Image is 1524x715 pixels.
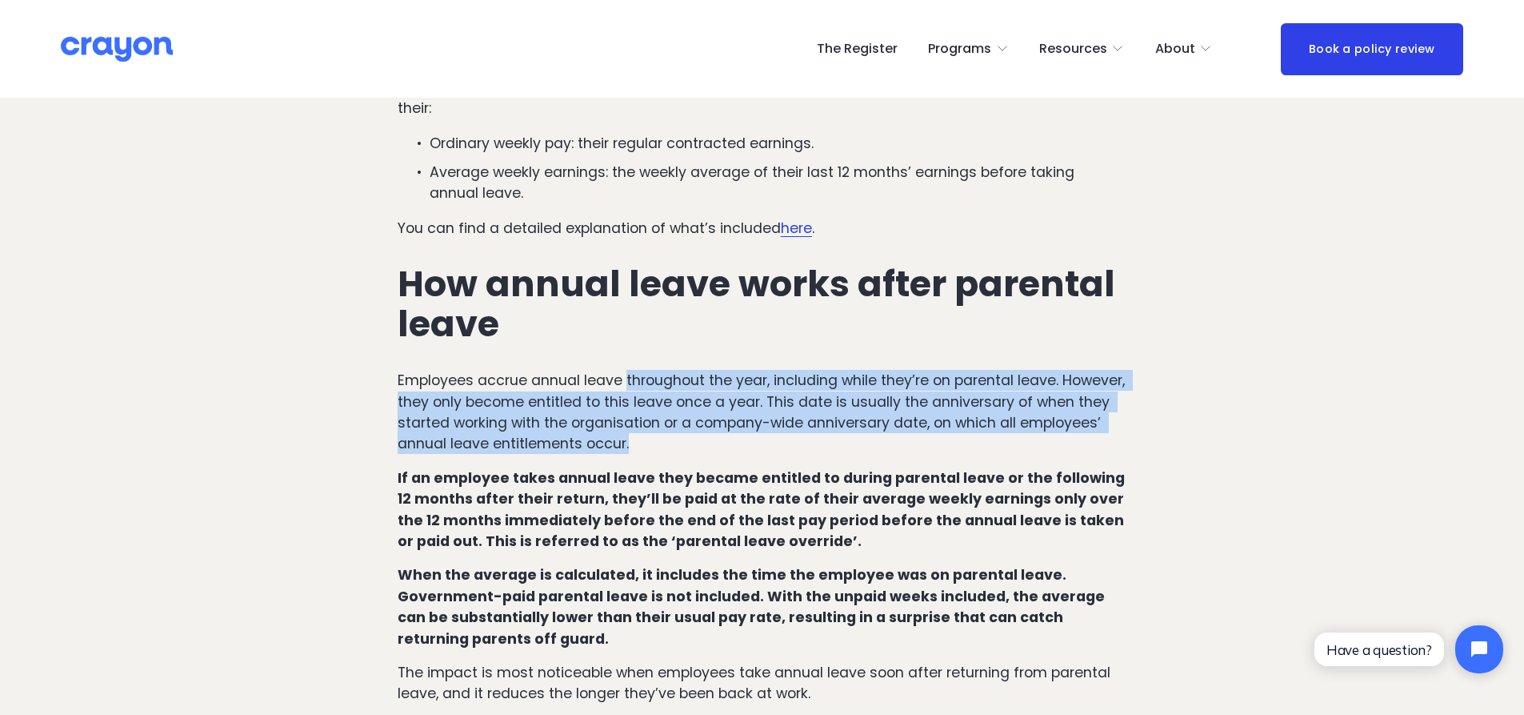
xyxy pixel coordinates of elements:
a: folder dropdown [1155,36,1213,62]
p: Employees accrue annual leave throughout the year, including while they’re on parental leave. How... [398,370,1126,455]
a: folder dropdown [1039,36,1125,62]
a: Book a policy review [1281,23,1463,75]
strong: How annual leave works after parental leave [398,259,1123,349]
p: Ordinary weekly pay: their regular contracted earnings. [430,133,1126,154]
p: The impact is most noticeable when employees take annual leave soon after returning from parental... [398,662,1126,705]
iframe: Tidio Chat [1301,612,1517,687]
p: Average weekly earnings: the weekly average of their last 12 months’ earnings before taking annua... [430,162,1126,204]
strong: If an employee takes annual leave they became entitled to during parental leave or the following ... [398,468,1128,551]
a: here [781,219,812,238]
span: Programs [928,38,991,61]
span: Resources [1039,38,1107,61]
a: The Register [817,36,898,62]
p: You can find a detailed explanation of what’s included . [398,218,1126,239]
strong: When the average is calculated, it includes the time the employee was on parental leave. Governme... [398,565,1108,648]
a: folder dropdown [928,36,1009,62]
span: About [1155,38,1195,61]
img: Crayon [61,35,173,63]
